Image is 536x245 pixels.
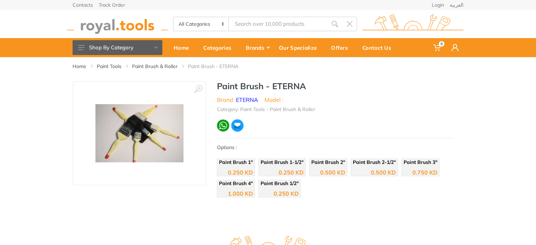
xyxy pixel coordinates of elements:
li: Paint Brush - ETERNA [188,63,249,70]
div: Options : [217,144,453,201]
a: العربية [450,2,463,7]
a: Categories [198,38,241,57]
div: Home [169,40,198,55]
a: Paint Brush & Roller [132,63,177,70]
a: Offers [326,38,357,57]
div: 1.000 KD [228,191,253,196]
nav: breadcrumb [73,63,463,70]
a: Paint Brush 2" 0.500 KD [309,159,347,176]
img: royal.tools Logo [67,14,168,34]
a: Paint Brush 1/2" 0.250 KD [258,180,301,197]
li: Category: Paint Tools - Paint Brush & Roller [217,106,315,113]
img: wa.webp [217,120,229,132]
span: Paint Brush 2" [311,159,345,165]
span: Paint Brush 1-1/2" [261,159,304,165]
span: Paint Brush 2-1/2" [353,159,396,165]
li: Brand : [217,96,258,104]
button: Shop By Category [73,40,162,55]
a: Contacts [73,2,93,7]
div: 0.500 KD [371,170,396,175]
a: Paint Brush 3" 0.750 KD [401,159,440,176]
div: Brands [241,40,274,55]
li: Model : [264,96,283,104]
a: Paint Brush 4" 1.000 KD [217,180,255,197]
a: Contact Us [357,38,401,57]
div: Our Specialize [274,40,326,55]
input: Site search [229,17,328,31]
span: 0 [439,41,444,47]
a: ETERNA [236,96,258,103]
a: 0 [429,38,447,57]
div: 0.250 KD [228,170,253,175]
a: Paint Brush 1" 0.250 KD [217,159,255,176]
a: Track Order [99,2,125,7]
div: Categories [198,40,241,55]
div: Contact Us [357,40,401,55]
img: royal.tools Logo [362,14,463,34]
span: Paint Brush 1/2" [261,180,299,186]
a: Home [169,38,198,57]
div: 0.250 KD [279,170,304,175]
h1: Paint Brush - ETERNA [217,81,453,91]
span: Paint Brush 1" [219,159,253,165]
a: Paint Brush 1-1/2" 0.250 KD [258,159,306,176]
div: 0.750 KD [412,170,437,175]
span: Paint Brush 3" [404,159,437,165]
a: Paint Brush 2-1/2" 0.500 KD [351,159,398,176]
a: Paint Tools [97,63,121,70]
a: Login [432,2,444,7]
a: Our Specialize [274,38,326,57]
select: Category [174,17,229,31]
a: Home [73,63,86,70]
div: 0.500 KD [320,170,345,175]
span: Paint Brush 4" [219,180,253,186]
div: 0.250 KD [274,191,299,196]
img: Royal Tools - Paint Brush - ETERNA [95,104,183,163]
img: ma.webp [231,119,244,132]
div: Offers [326,40,357,55]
